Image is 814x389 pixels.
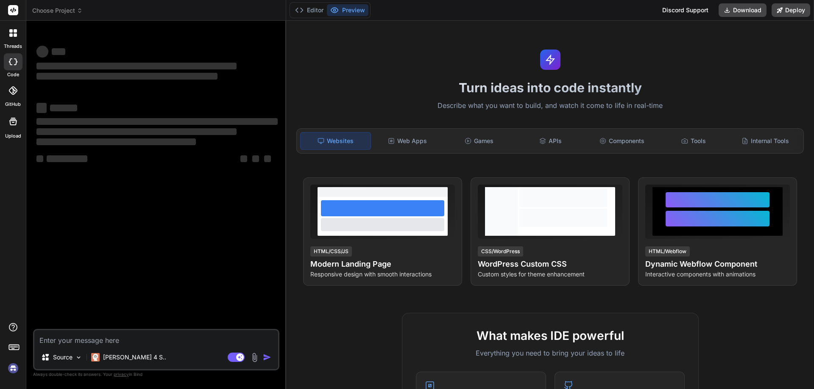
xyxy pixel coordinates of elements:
[7,71,19,78] label: code
[772,3,810,17] button: Deploy
[252,155,259,162] span: ‌
[730,132,800,150] div: Internal Tools
[659,132,729,150] div: Tools
[36,46,48,58] span: ‌
[5,101,21,108] label: GitHub
[291,80,809,95] h1: Turn ideas into code instantly
[300,132,371,150] div: Websites
[6,361,20,375] img: signin
[310,258,455,270] h4: Modern Landing Page
[91,353,100,361] img: Claude 4 Sonnet
[52,48,65,55] span: ‌
[645,270,790,279] p: Interactive components with animations
[33,370,279,378] p: Always double-check its answers. Your in Bind
[327,4,368,16] button: Preview
[36,118,278,125] span: ‌
[657,3,714,17] div: Discord Support
[5,132,21,140] label: Upload
[114,372,129,377] span: privacy
[291,100,809,111] p: Describe what you want to build, and watch it come to life in real-time
[264,155,271,162] span: ‌
[32,6,83,15] span: Choose Project
[310,246,352,257] div: HTML/CSS/JS
[250,353,259,362] img: attachment
[444,132,514,150] div: Games
[416,348,685,358] p: Everything you need to bring your ideas to life
[103,353,166,361] p: [PERSON_NAME] 4 S..
[36,63,237,69] span: ‌
[645,246,690,257] div: HTML/Webflow
[240,155,247,162] span: ‌
[36,128,237,135] span: ‌
[75,354,82,361] img: Pick Models
[310,270,455,279] p: Responsive design with smooth interactions
[373,132,443,150] div: Web Apps
[36,103,47,113] span: ‌
[478,246,523,257] div: CSS/WordPress
[36,138,196,145] span: ‌
[478,270,622,279] p: Custom styles for theme enhancement
[478,258,622,270] h4: WordPress Custom CSS
[36,73,217,80] span: ‌
[263,353,271,361] img: icon
[645,258,790,270] h4: Dynamic Webflow Component
[292,4,327,16] button: Editor
[416,327,685,345] h2: What makes IDE powerful
[516,132,585,150] div: APIs
[47,155,87,162] span: ‌
[4,43,22,50] label: threads
[50,105,77,111] span: ‌
[587,132,657,150] div: Components
[36,155,43,162] span: ‌
[53,353,72,361] p: Source
[719,3,767,17] button: Download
